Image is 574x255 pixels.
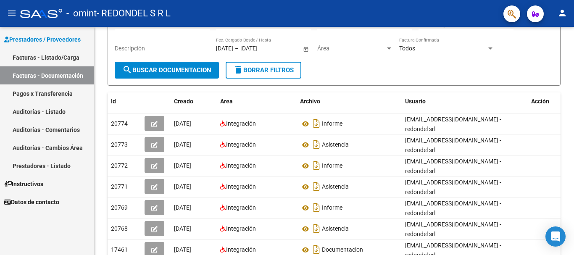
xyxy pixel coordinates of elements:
[226,246,256,253] span: Integración
[240,45,282,52] input: End date
[111,204,128,211] span: 20769
[111,141,128,148] span: 20773
[115,62,219,79] button: Buscar Documentacion
[311,222,322,235] i: Descargar documento
[226,183,256,190] span: Integración
[402,92,528,110] datatable-header-cell: Usuario
[111,246,128,253] span: 17461
[174,120,191,127] span: [DATE]
[528,92,570,110] datatable-header-cell: Acción
[405,98,426,105] span: Usuario
[174,246,191,253] span: [DATE]
[405,158,501,174] span: [EMAIL_ADDRESS][DOMAIN_NAME] - redondel srl
[311,117,322,130] i: Descargar documento
[122,65,132,75] mat-icon: search
[311,180,322,193] i: Descargar documento
[311,138,322,151] i: Descargar documento
[405,137,501,153] span: [EMAIL_ADDRESS][DOMAIN_NAME] - redondel srl
[217,92,297,110] datatable-header-cell: Area
[66,4,97,23] span: - omint
[174,98,193,105] span: Creado
[322,121,342,127] span: Informe
[216,45,233,52] input: Start date
[226,204,256,211] span: Integración
[122,66,211,74] span: Buscar Documentacion
[111,183,128,190] span: 20771
[405,200,501,216] span: [EMAIL_ADDRESS][DOMAIN_NAME] - redondel srl
[4,179,43,189] span: Instructivos
[111,120,128,127] span: 20774
[233,65,243,75] mat-icon: delete
[301,45,310,53] button: Open calendar
[174,162,191,169] span: [DATE]
[108,92,141,110] datatable-header-cell: Id
[174,204,191,211] span: [DATE]
[311,159,322,172] i: Descargar documento
[311,201,322,214] i: Descargar documento
[300,98,320,105] span: Archivo
[226,225,256,232] span: Integración
[174,141,191,148] span: [DATE]
[174,225,191,232] span: [DATE]
[97,4,171,23] span: - REDONDEL S R L
[226,141,256,148] span: Integración
[557,8,567,18] mat-icon: person
[4,197,59,207] span: Datos de contacto
[545,226,566,247] div: Open Intercom Messenger
[174,183,191,190] span: [DATE]
[226,62,301,79] button: Borrar Filtros
[322,142,349,148] span: Asistencia
[233,66,294,74] span: Borrar Filtros
[322,205,342,211] span: Informe
[111,98,116,105] span: Id
[171,92,217,110] datatable-header-cell: Creado
[111,162,128,169] span: 20772
[317,45,385,52] span: Área
[220,98,233,105] span: Area
[226,120,256,127] span: Integración
[4,35,81,44] span: Prestadores / Proveedores
[7,8,17,18] mat-icon: menu
[405,116,501,132] span: [EMAIL_ADDRESS][DOMAIN_NAME] - redondel srl
[322,184,349,190] span: Asistencia
[405,179,501,195] span: [EMAIL_ADDRESS][DOMAIN_NAME] - redondel srl
[297,92,402,110] datatable-header-cell: Archivo
[235,45,239,52] span: –
[531,98,549,105] span: Acción
[111,225,128,232] span: 20768
[322,247,363,253] span: Documentacion
[322,226,349,232] span: Asistencia
[399,45,415,52] span: Todos
[322,163,342,169] span: Informe
[405,221,501,237] span: [EMAIL_ADDRESS][DOMAIN_NAME] - redondel srl
[226,162,256,169] span: Integración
